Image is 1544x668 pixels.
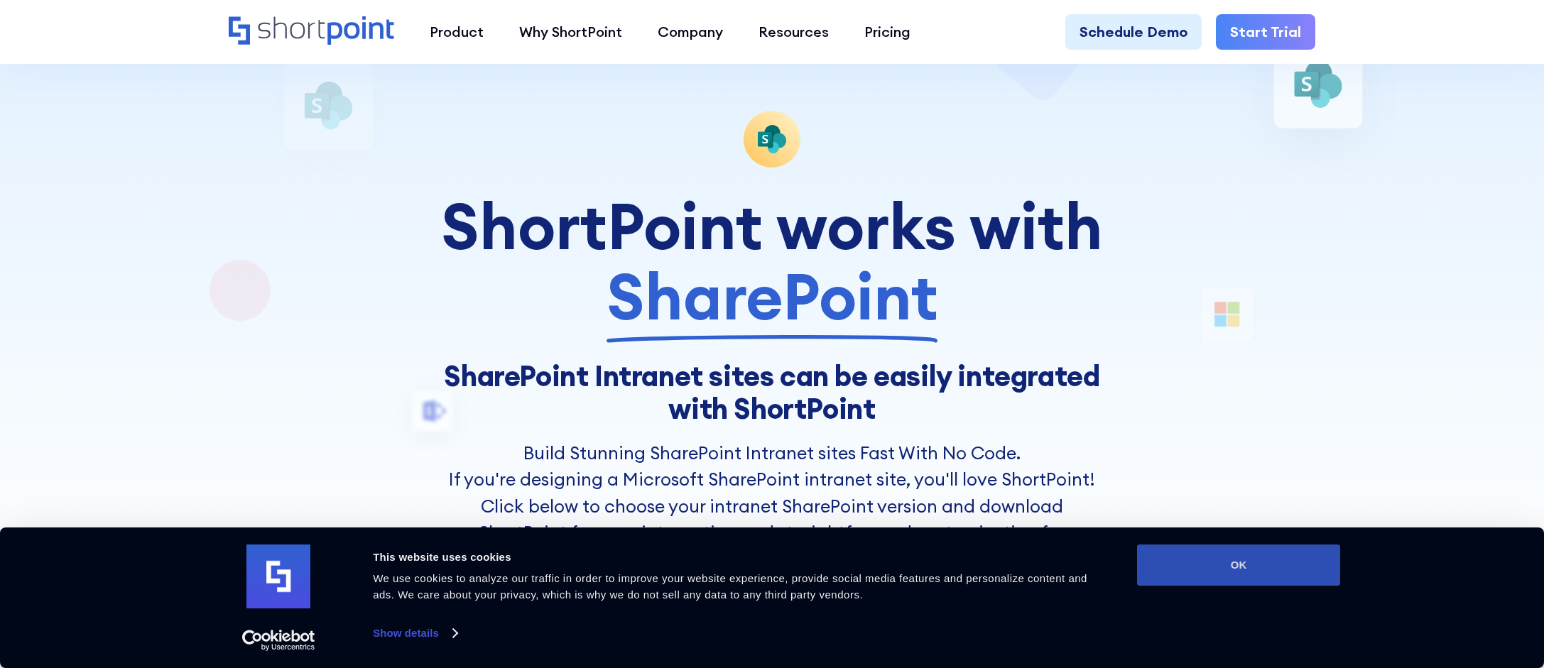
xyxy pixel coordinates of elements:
[640,14,741,50] a: Company
[439,440,1105,467] h2: Build Stunning SharePoint Intranet sites Fast With No Code.
[1137,544,1340,586] button: OK
[430,21,484,43] div: Product
[741,14,847,50] a: Resources
[246,544,310,608] img: logo
[1065,14,1202,50] a: Schedule Demo
[864,21,910,43] div: Pricing
[229,16,394,47] a: Home
[373,549,1105,566] div: This website uses cookies
[373,623,457,644] a: Show details
[1216,14,1315,50] a: Start Trial
[439,360,1105,426] h1: SharePoint Intranet sites can be easily integrated with ShortPoint
[501,14,640,50] a: Why ShortPoint
[439,191,1105,332] div: ShortPoint works with
[412,14,501,50] a: Product
[519,21,622,43] div: Why ShortPoint
[439,466,1105,573] p: If you're designing a Microsoft SharePoint intranet site, you'll love ShortPoint! Click below to ...
[759,21,829,43] div: Resources
[847,14,928,50] a: Pricing
[607,261,938,332] span: SharePoint
[217,630,341,651] a: Usercentrics Cookiebot - opens in a new window
[373,572,1087,601] span: We use cookies to analyze our traffic in order to improve your website experience, provide social...
[658,21,723,43] div: Company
